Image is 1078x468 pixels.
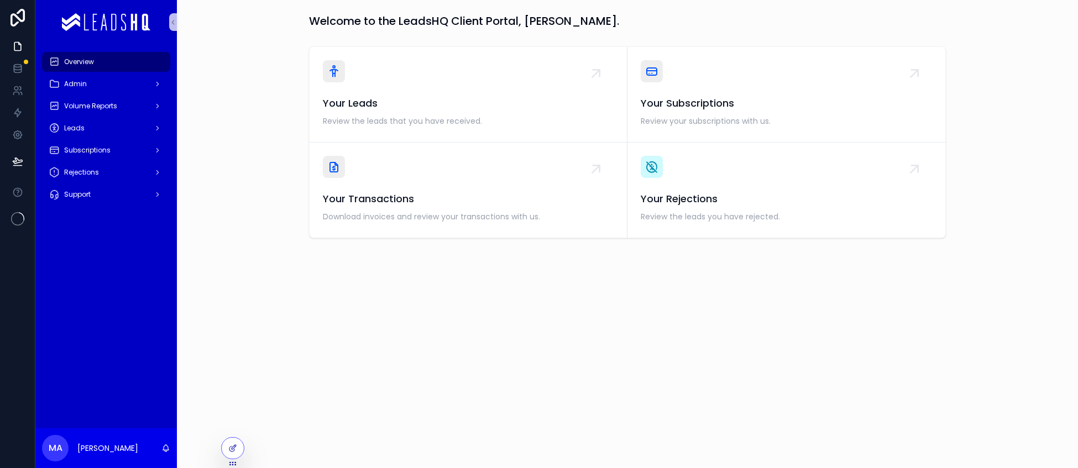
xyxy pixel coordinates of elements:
[627,143,945,238] a: Your RejectionsReview the leads you have rejected.
[323,191,614,207] span: Your Transactions
[64,102,117,111] span: Volume Reports
[323,115,614,127] span: Review the leads that you have received.
[627,47,945,143] a: Your SubscriptionsReview your subscriptions with us.
[35,44,177,219] div: scrollable content
[641,115,932,127] span: Review your subscriptions with us.
[42,140,170,160] a: Subscriptions
[64,124,85,133] span: Leads
[64,190,91,199] span: Support
[42,185,170,204] a: Support
[42,74,170,94] a: Admin
[64,146,111,155] span: Subscriptions
[42,118,170,138] a: Leads
[641,191,932,207] span: Your Rejections
[64,168,99,177] span: Rejections
[309,13,619,29] h1: Welcome to the LeadsHQ Client Portal, [PERSON_NAME].
[42,52,170,72] a: Overview
[641,96,932,111] span: Your Subscriptions
[641,211,932,222] span: Review the leads you have rejected.
[310,143,627,238] a: Your TransactionsDownload invoices and review your transactions with us.
[62,13,150,31] img: App logo
[42,96,170,116] a: Volume Reports
[49,441,62,455] span: MA
[42,162,170,182] a: Rejections
[323,211,614,222] span: Download invoices and review your transactions with us.
[64,57,94,66] span: Overview
[64,80,87,88] span: Admin
[77,443,138,454] p: [PERSON_NAME]
[310,47,627,143] a: Your LeadsReview the leads that you have received.
[323,96,614,111] span: Your Leads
